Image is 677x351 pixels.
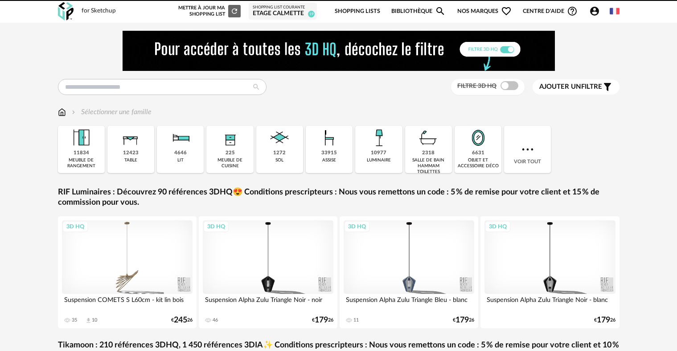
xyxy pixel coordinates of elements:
div: Suspension Alpha Zulu Triangle Noir - blanc [484,294,615,312]
div: Sélectionner une famille [70,107,152,117]
img: Luminaire.png [367,126,391,150]
div: 11 [353,317,359,323]
span: Centre d'aideHelp Circle Outline icon [523,6,578,17]
img: Sol.png [267,126,291,150]
div: 225 [226,150,235,157]
div: Etage calmette [253,10,313,18]
div: € 26 [594,317,615,323]
img: svg+xml;base64,PHN2ZyB3aWR0aD0iMTYiIGhlaWdodD0iMTciIHZpZXdCb3g9IjAgMCAxNiAxNyIgZmlsbD0ibm9uZSIgeG... [58,107,66,117]
a: 3D HQ Suspension Alpha Zulu Triangle Bleu - blanc 11 €17926 [340,216,479,328]
div: for Sketchup [82,7,116,15]
div: luminaire [367,157,391,163]
span: Download icon [85,317,92,324]
div: sol [275,157,283,163]
div: table [124,157,137,163]
img: Salle%20de%20bain.png [416,126,440,150]
a: Shopping Lists [335,1,380,22]
div: 46 [213,317,218,323]
img: svg+xml;base64,PHN2ZyB3aWR0aD0iMTYiIGhlaWdodD0iMTYiIHZpZXdCb3g9IjAgMCAxNiAxNiIgZmlsbD0ibm9uZSIgeG... [70,107,77,117]
img: Rangement.png [218,126,242,150]
span: Filtre 3D HQ [457,83,496,89]
div: € 26 [453,317,474,323]
a: 3D HQ Suspension Alpha Zulu Triangle Noir - noir 46 €17926 [199,216,338,328]
span: 179 [455,317,469,323]
span: Magnify icon [435,6,446,17]
div: 3D HQ [485,221,511,232]
div: objet et accessoire déco [457,157,499,169]
div: Shopping List courante [253,5,313,10]
div: Mettre à jour ma Shopping List [176,5,241,17]
span: Help Circle Outline icon [567,6,578,17]
span: 245 [174,317,187,323]
span: 179 [597,317,610,323]
button: Ajouter unfiltre Filter icon [533,79,620,95]
img: fr [610,6,620,16]
a: RIF Luminaires : Découvrez 90 références 3DHQ😍 Conditions prescripteurs : Nous vous remettons un ... [58,187,620,208]
span: Filter icon [602,82,613,92]
span: Heart Outline icon [501,6,512,17]
div: Suspension Alpha Zulu Triangle Bleu - blanc [344,294,475,312]
div: 12423 [123,150,139,157]
div: 2318 [422,150,435,157]
img: Miroir.png [466,126,490,150]
a: Shopping List courante Etage calmette 19 [253,5,313,18]
a: 3D HQ Suspension Alpha Zulu Triangle Noir - blanc €17926 [480,216,620,328]
a: 3D HQ Suspension COMETS S L60cm - kit lin bois 35 Download icon 10 €24526 [58,216,197,328]
img: Meuble%20de%20rangement.png [69,126,93,150]
div: Voir tout [504,126,551,173]
div: 3D HQ [344,221,370,232]
div: meuble de cuisine [209,157,250,169]
img: more.7b13dc1.svg [520,141,536,157]
div: 10 [92,317,97,323]
div: assise [322,157,336,163]
div: 6631 [472,150,484,157]
a: BibliothèqueMagnify icon [391,1,446,22]
div: 4646 [174,150,187,157]
div: 33915 [321,150,337,157]
div: 10977 [371,150,386,157]
div: 1272 [273,150,286,157]
img: OXP [58,2,74,21]
div: Suspension Alpha Zulu Triangle Noir - noir [203,294,334,312]
span: filtre [539,83,602,91]
span: 179 [315,317,328,323]
div: meuble de rangement [61,157,102,169]
span: Nos marques [457,1,512,22]
img: Literie.png [168,126,193,150]
span: Refresh icon [230,8,238,13]
div: 11834 [74,150,89,157]
img: Table.png [119,126,143,150]
div: € 26 [171,317,193,323]
span: Account Circle icon [589,6,600,17]
span: Account Circle icon [589,6,604,17]
div: salle de bain hammam toilettes [408,157,449,175]
div: 3D HQ [203,221,229,232]
div: 3D HQ [62,221,88,232]
div: 35 [72,317,77,323]
div: lit [177,157,184,163]
img: FILTRE%20HQ%20NEW_V1%20(4).gif [123,31,555,71]
span: 19 [308,11,315,17]
div: € 26 [312,317,333,323]
span: Ajouter un [539,83,581,90]
img: Assise.png [317,126,341,150]
div: Suspension COMETS S L60cm - kit lin bois [62,294,193,312]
